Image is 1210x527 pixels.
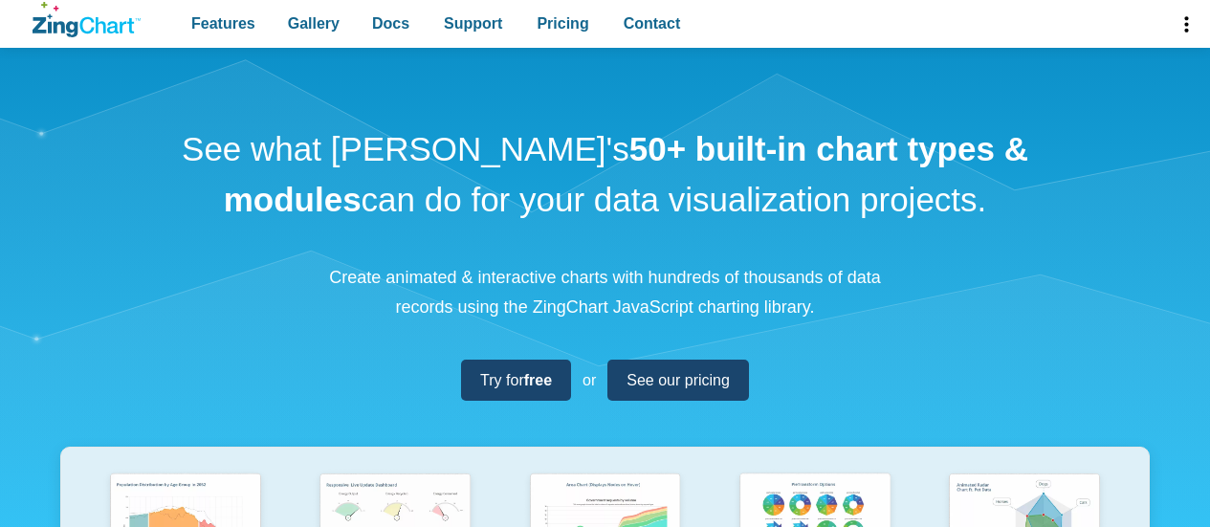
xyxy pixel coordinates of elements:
[191,11,255,36] span: Features
[607,360,749,401] a: See our pricing
[480,367,552,393] span: Try for
[627,367,730,393] span: See our pricing
[33,2,141,37] a: ZingChart Logo. Click to return to the homepage
[175,124,1036,225] h1: See what [PERSON_NAME]'s can do for your data visualization projects.
[524,372,552,388] strong: free
[537,11,588,36] span: Pricing
[288,11,340,36] span: Gallery
[444,11,502,36] span: Support
[624,11,681,36] span: Contact
[224,130,1028,218] strong: 50+ built-in chart types & modules
[372,11,409,36] span: Docs
[583,367,596,393] span: or
[461,360,571,401] a: Try forfree
[319,263,892,321] p: Create animated & interactive charts with hundreds of thousands of data records using the ZingCha...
